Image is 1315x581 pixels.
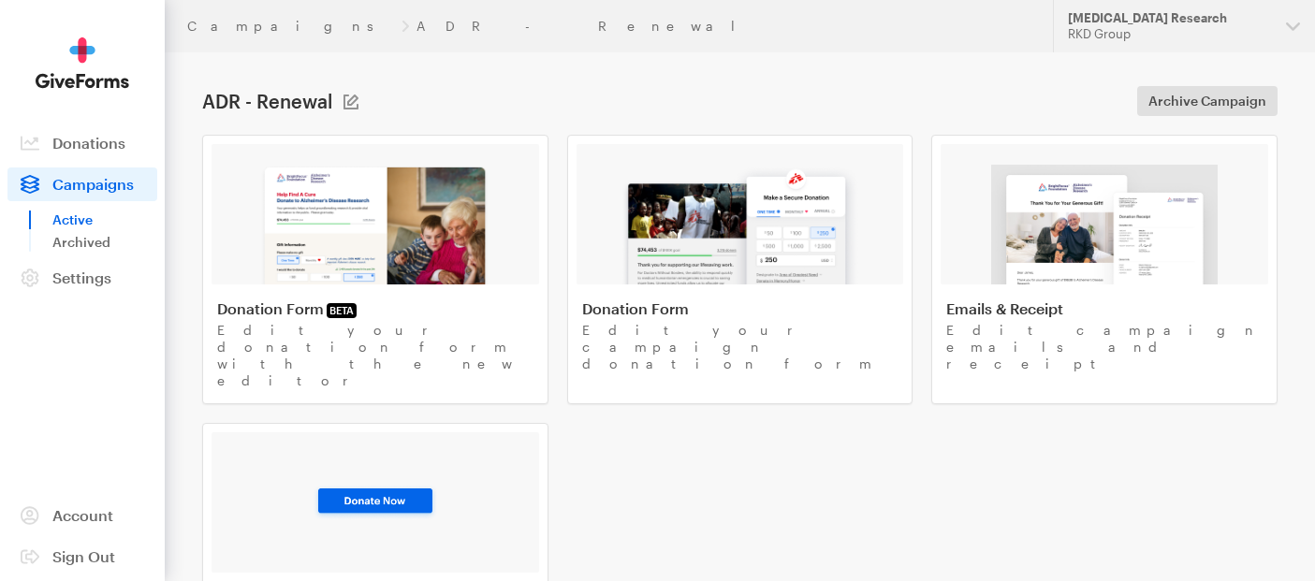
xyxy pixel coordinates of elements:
[52,175,134,193] span: Campaigns
[567,135,913,404] a: Donation Form Edit your campaign donation form
[946,322,1263,372] p: Edit campaign emails and receipt
[312,484,439,521] img: image-3-93ee28eb8bf338fe015091468080e1db9f51356d23dce784fdc61914b1599f14.png
[1068,26,1271,42] div: RKD Group
[36,37,129,89] img: GiveForms
[187,19,394,34] a: Campaigns
[202,90,332,112] h1: ADR - Renewal
[7,540,157,574] a: Sign Out
[202,135,548,404] a: Donation FormBETA Edit your donation form with the new editor
[7,499,157,532] a: Account
[1148,90,1266,112] span: Archive Campaign
[416,19,746,34] a: ADR - Renewal
[621,165,859,284] img: image-2-e181a1b57a52e92067c15dabc571ad95275de6101288912623f50734140ed40c.png
[991,165,1218,284] img: image-3-0695904bd8fc2540e7c0ed4f0f3f42b2ae7fdd5008376bfc2271839042c80776.png
[217,299,533,318] h4: Donation Form
[52,506,113,524] span: Account
[582,299,899,318] h4: Donation Form
[327,303,357,318] span: BETA
[582,322,899,372] p: Edit your campaign donation form
[52,134,125,152] span: Donations
[7,261,157,295] a: Settings
[931,135,1278,404] a: Emails & Receipt Edit campaign emails and receipt
[52,231,157,254] a: Archived
[260,165,489,284] img: image-1-83ed7ead45621bf174d8040c5c72c9f8980a381436cbc16a82a0f79bcd7e5139.png
[7,167,157,201] a: Campaigns
[52,269,111,286] span: Settings
[52,209,157,231] a: Active
[52,547,115,565] span: Sign Out
[1137,86,1278,116] a: Archive Campaign
[946,299,1263,318] h4: Emails & Receipt
[1068,10,1271,26] div: [MEDICAL_DATA] Research
[217,322,533,389] p: Edit your donation form with the new editor
[7,126,157,160] a: Donations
